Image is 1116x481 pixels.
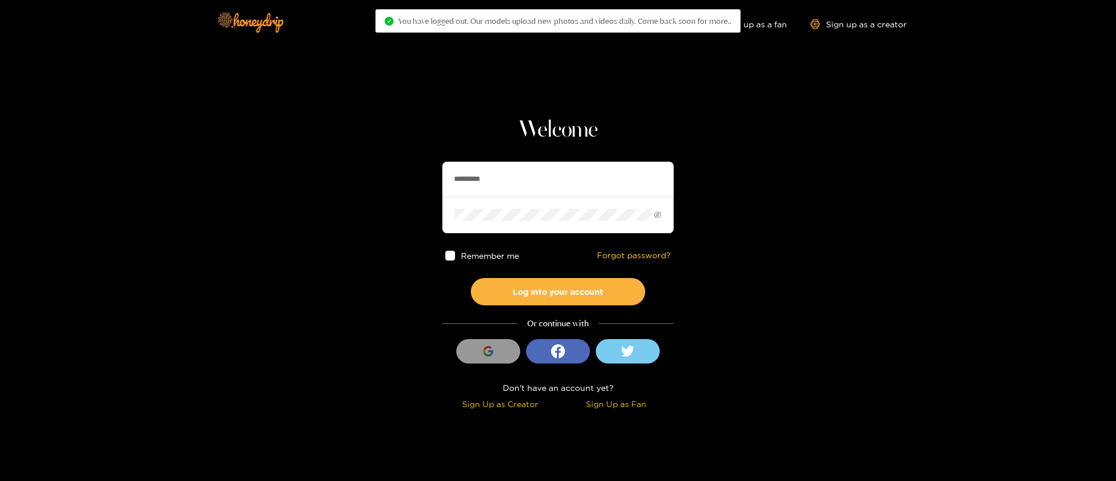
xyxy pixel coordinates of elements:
h1: Welcome [442,116,674,144]
a: Sign up as a creator [810,19,907,29]
a: Forgot password? [597,251,671,261]
span: Remember me [461,251,519,260]
button: Log into your account [471,278,645,305]
span: check-circle [385,17,394,26]
div: Sign Up as Creator [445,397,555,411]
div: Don't have an account yet? [442,381,674,394]
span: eye-invisible [654,211,661,219]
div: Sign Up as Fan [561,397,671,411]
div: Or continue with [442,317,674,330]
span: You have logged out. Our models upload new photos and videos daily. Come back soon for more.. [398,16,731,26]
a: Sign up as a fan [707,19,787,29]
